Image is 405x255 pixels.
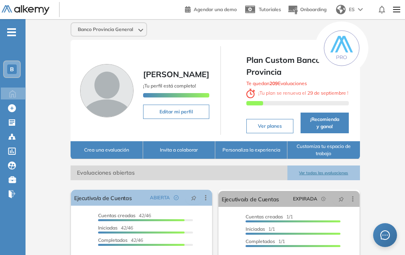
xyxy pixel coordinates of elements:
span: message [380,230,390,240]
button: Ver todas las evaluaciones [287,165,360,180]
button: Editar mi perfil [143,105,209,119]
img: Menu [390,2,403,18]
button: Personaliza la experiencia [215,141,287,159]
span: ABIERTA [150,194,170,201]
span: B [10,66,14,72]
span: Iniciadas [246,226,265,232]
span: Agendar una demo [194,6,237,12]
span: field-time [321,197,326,201]
button: pushpin [185,191,202,204]
img: Logo [2,5,49,15]
a: Ejecutivo/a de Cuentas [74,190,132,206]
span: ¡Tu perfil está completo! [143,83,196,89]
span: pushpin [191,195,197,201]
img: Foto de perfil [80,64,134,117]
button: Crea una evaluación [71,141,143,159]
span: check-circle [174,195,179,200]
b: 29 de septiembre [306,90,347,96]
span: 1/1 [246,238,285,244]
span: Plan Custom Banco Provincia [246,54,348,78]
span: 42/46 [98,212,151,218]
span: 1/1 [246,226,275,232]
button: Ver planes [246,119,293,133]
span: 42/46 [98,225,133,231]
span: ¡ Tu plan se renueva el ! [246,90,348,96]
span: Completados [246,238,275,244]
span: 1/1 [246,214,293,220]
span: Evaluaciones abiertas [71,165,287,180]
span: Onboarding [300,6,326,12]
button: Customiza tu espacio de trabajo [287,141,360,159]
img: world [336,5,346,14]
button: Invita a colaborar [143,141,215,159]
i: - [7,31,16,33]
button: ¡Recomienda y gana! [301,113,349,133]
span: Te quedan Evaluaciones [246,80,307,86]
b: 209 [269,80,278,86]
img: arrow [358,8,363,11]
button: Onboarding [287,1,326,18]
span: Iniciadas [98,225,118,231]
span: pushpin [338,196,344,202]
span: Tutoriales [259,6,281,12]
img: clock-svg [246,89,255,98]
span: [PERSON_NAME] [143,69,209,79]
span: Completados [98,237,128,243]
span: Cuentas creadas [98,212,136,218]
span: EXPIRADA [293,195,317,202]
span: Banco Provincia General [78,26,133,33]
span: Cuentas creadas [246,214,283,220]
a: Agendar una demo [185,4,237,14]
a: Ejecutivo/a de Cuentas [222,191,279,207]
span: 42/46 [98,237,143,243]
span: ES [349,6,355,13]
button: pushpin [332,193,350,205]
